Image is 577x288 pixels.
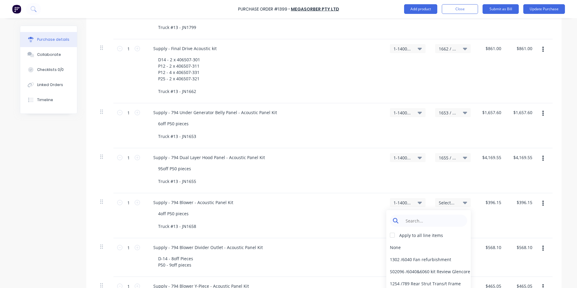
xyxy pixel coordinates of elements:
div: Supply - Final Drive Acoustic kit [148,44,222,53]
div: Timeline [37,97,53,103]
div: Purchase details [37,37,69,42]
span: 1-1400 / Work in Progress - Materials [394,155,412,161]
button: Collaborate [20,47,77,62]
div: D-14 - 8off Pieces P50 - 9off pieces [153,254,198,269]
div: Collaborate [37,52,61,57]
div: None [386,241,471,253]
div: Supply - 794 Dual Layer Hood Panel - Acoustic Panel Kit [148,153,270,162]
a: Megasorber Pty Ltd [291,6,339,12]
span: 1655 / W/Trac-794-Hood-Panel-T13 [439,155,457,161]
span: 1653 / W/Trac-794-Gen-Belly-Pan-T13 [439,110,457,116]
input: Search... [402,215,464,227]
button: Checklists 0/0 [20,62,77,77]
div: 6off P50 pieces Truck #13 - JN1653 [153,119,201,141]
div: Purchase Order #1399 - [238,6,290,12]
button: Update Purchase [523,4,565,14]
div: 1302 / 6040 Fan refurbishment [386,253,471,265]
div: Supply - 794 Blower - Acoustic Panel Kit [148,198,238,207]
div: Checklists 0/0 [37,67,64,72]
img: Factory [12,5,21,14]
button: Purchase details [20,32,77,47]
span: 1662 / W/Trac-794-Final-Drive-T13 [439,46,457,52]
button: Add product [404,4,437,14]
div: 4off P50 pieces Truck #13 - JN1658 [153,209,201,231]
span: 1-1400 / Work in Progress - Materials [394,110,412,116]
button: Close [442,4,478,14]
div: Supply - 794 Blower Divider Outlet - Acoustic Panel Kit [148,243,268,252]
span: Select... [439,200,457,206]
div: Supply - 794 Under Generator Belly Panel - Acoustic Panel Kit [148,108,282,117]
div: D14 - 2 x 406507-301 P12 - 2 x 406507-311 P12 - 4 x 406507-331 P25 - 2 x 406507-321 Truck #13 - J... [153,55,205,96]
div: Apply to all line items [399,232,443,238]
span: 1-1400 / Work in Progress - Materials [394,46,412,52]
div: S02096 / 6040&6060 kit Review Glencore [386,265,471,277]
button: Submit as Bill [483,4,519,14]
div: 95off P50 pieces Truck #13 - JN1655 [153,164,201,186]
div: Linked Orders [37,82,63,88]
span: 1-1400 / Work in Progress - Materials [394,200,412,206]
button: Timeline [20,92,77,107]
button: Linked Orders [20,77,77,92]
